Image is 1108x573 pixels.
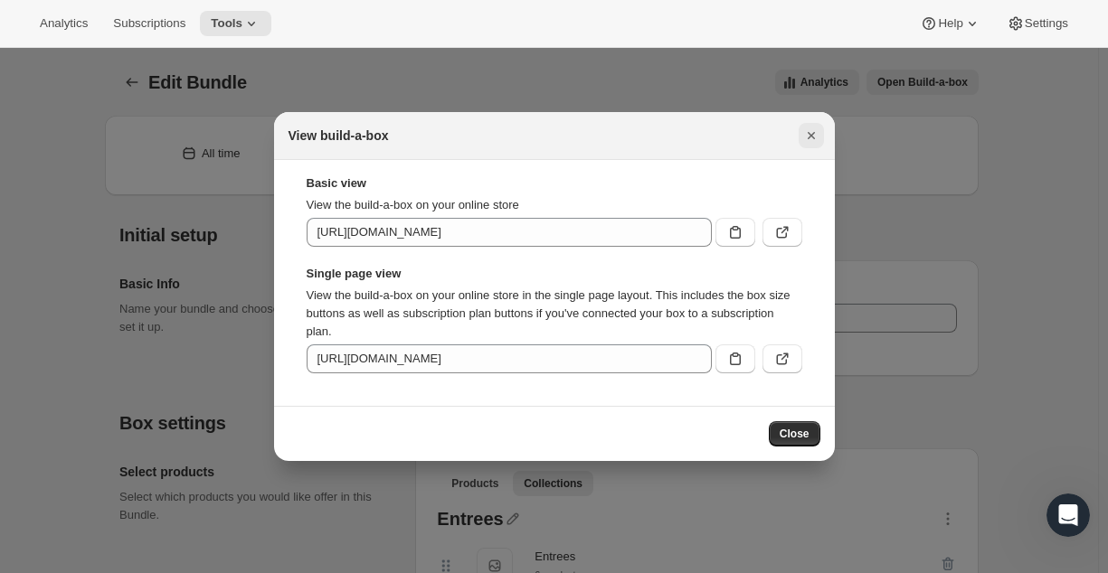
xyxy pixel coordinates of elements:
[996,11,1079,36] button: Settings
[115,402,129,417] button: Start recording
[102,11,196,36] button: Subscriptions
[14,196,347,413] div: Hello! Welcome to Awtomic Subscriptions.We're a Shopify app that helps merchants expand their pro...
[57,402,71,417] button: Emoji picker
[14,142,347,196] div: Punita says…
[307,286,802,341] p: View the build-a-box on your online store in the single page layout. This includes the box size b...
[52,10,80,39] img: Profile image for Adrian
[29,11,99,36] button: Analytics
[200,11,271,36] button: Tools
[769,421,820,446] button: Close
[29,233,333,357] div: We're a Shopify app that helps merchants expand their product offerings with subscriptions, bundl...
[154,142,347,182] div: Hy Awtomic Subscriptions
[29,207,333,225] div: Hello! Welcome to Awtomic Subscriptions.
[14,196,347,427] div: Fin says…
[113,16,185,31] span: Subscriptions
[40,16,88,31] span: Analytics
[307,265,802,283] strong: Single page view
[28,402,43,417] button: Upload attachment
[317,7,350,40] div: Close
[799,123,824,148] button: Close
[1025,16,1068,31] span: Settings
[211,16,242,31] span: Tools
[289,127,389,145] h2: View build-a-box
[310,395,339,424] button: Send a message…
[283,7,317,42] button: Home
[88,9,205,23] h1: [PERSON_NAME]
[168,153,333,171] div: Hy Awtomic Subscriptions
[1046,493,1090,537] iframe: Intercom live chat
[12,7,46,42] button: go back
[130,343,145,357] a: Source reference 5306704:
[938,16,962,31] span: Help
[15,364,346,395] textarea: Message…
[86,402,100,417] button: Gif picker
[307,174,802,193] strong: Basic view
[307,196,802,214] p: View the build-a-box on your online store
[909,11,991,36] button: Help
[780,427,810,441] span: Close
[147,289,162,304] a: Source reference 11063772:
[88,23,180,41] p: Active 30m ago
